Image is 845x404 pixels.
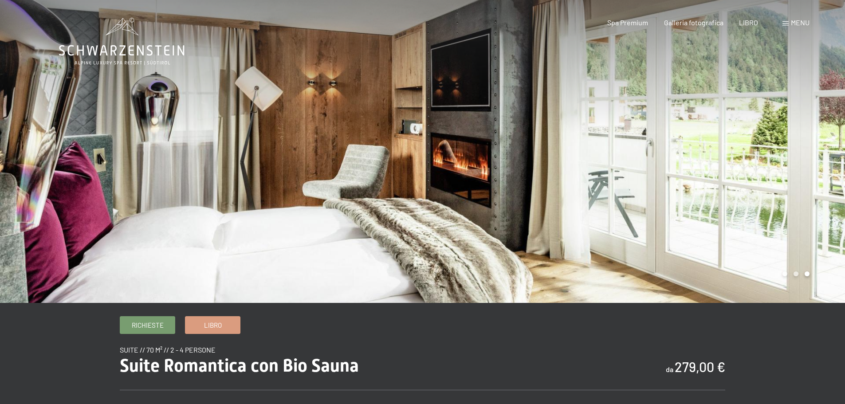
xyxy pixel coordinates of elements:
a: Richieste [120,317,175,333]
font: Suite // 70 m² // 2 - 4 persone [120,345,216,354]
a: Libro [185,317,240,333]
font: Suite Romantica con Bio Sauna [120,355,359,376]
a: Galleria fotografica [664,18,723,27]
a: LIBRO [739,18,758,27]
font: 279,00 € [675,359,725,375]
a: Spa Premium [607,18,648,27]
font: menu [791,18,810,27]
font: Libro [204,321,222,329]
font: Richieste [132,321,164,329]
font: da [666,365,673,373]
